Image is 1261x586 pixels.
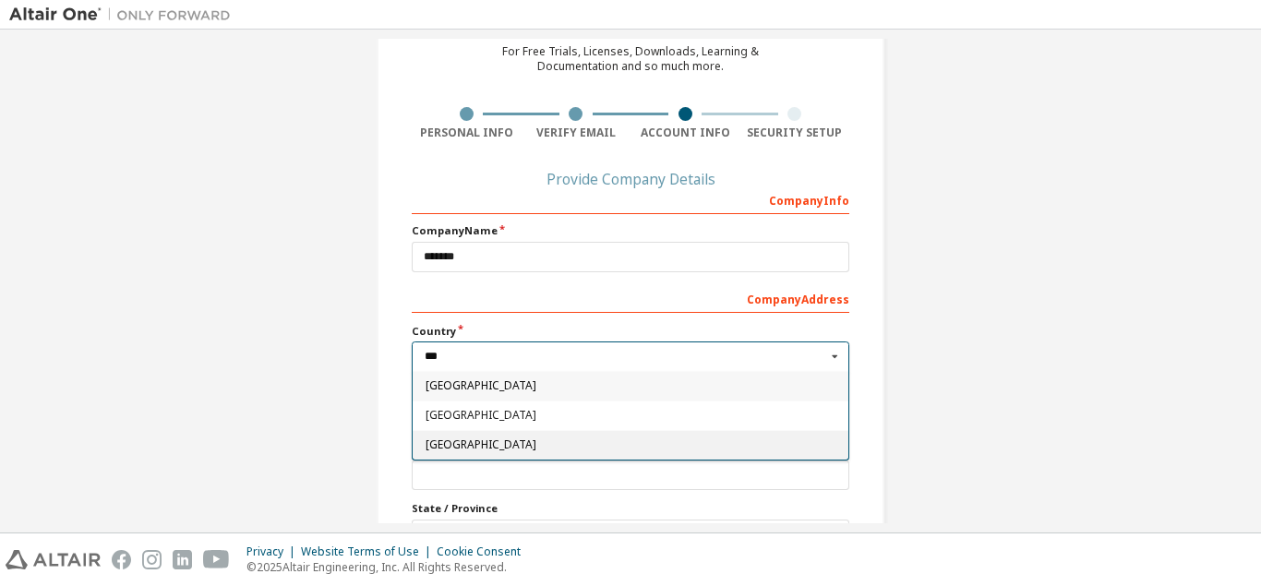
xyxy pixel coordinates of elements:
[142,550,162,569] img: instagram.svg
[502,44,759,74] div: For Free Trials, Licenses, Downloads, Learning & Documentation and so much more.
[246,544,301,559] div: Privacy
[203,550,230,569] img: youtube.svg
[412,501,849,516] label: State / Province
[437,544,532,559] div: Cookie Consent
[112,550,131,569] img: facebook.svg
[9,6,240,24] img: Altair One
[412,324,849,339] label: Country
[426,439,836,450] span: [GEOGRAPHIC_DATA]
[426,380,836,391] span: [GEOGRAPHIC_DATA]
[412,185,849,214] div: Company Info
[412,173,849,185] div: Provide Company Details
[412,223,849,238] label: Company Name
[740,126,850,140] div: Security Setup
[522,126,631,140] div: Verify Email
[6,550,101,569] img: altair_logo.svg
[301,544,437,559] div: Website Terms of Use
[412,283,849,313] div: Company Address
[426,410,836,421] span: [GEOGRAPHIC_DATA]
[246,559,532,575] p: © 2025 Altair Engineering, Inc. All Rights Reserved.
[412,126,522,140] div: Personal Info
[173,550,192,569] img: linkedin.svg
[630,126,740,140] div: Account Info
